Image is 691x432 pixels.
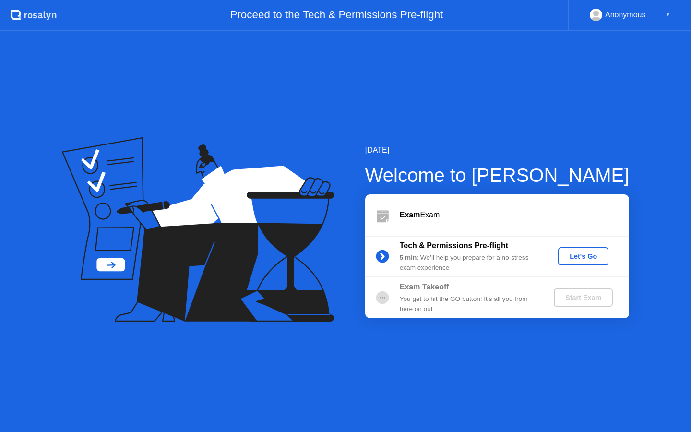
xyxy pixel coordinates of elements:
b: Exam [400,211,420,219]
div: Welcome to [PERSON_NAME] [365,161,630,190]
div: You get to hit the GO button! It’s all you from here on out [400,294,538,314]
div: ▼ [666,9,670,21]
div: Let's Go [562,252,605,260]
div: Anonymous [605,9,646,21]
div: : We’ll help you prepare for a no-stress exam experience [400,253,538,273]
div: Exam [400,209,629,221]
button: Start Exam [554,288,613,307]
b: Tech & Permissions Pre-flight [400,241,508,250]
button: Let's Go [558,247,608,265]
b: 5 min [400,254,417,261]
div: Start Exam [558,294,609,301]
b: Exam Takeoff [400,283,449,291]
div: [DATE] [365,144,630,156]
